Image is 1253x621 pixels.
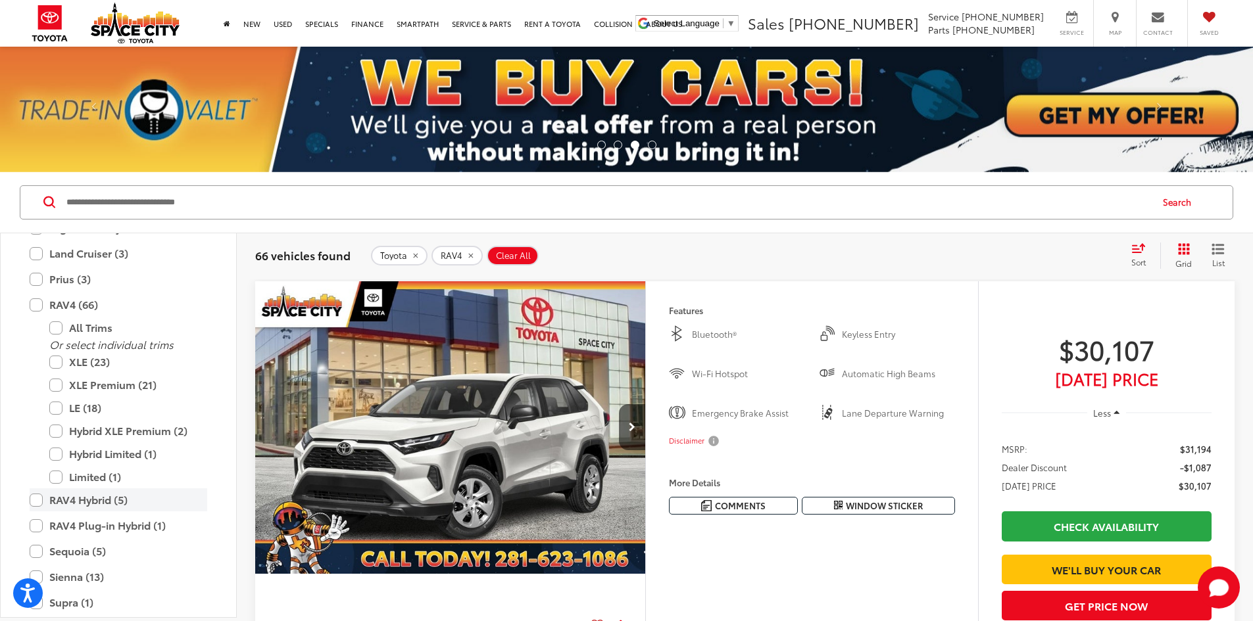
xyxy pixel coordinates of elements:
[255,247,351,263] span: 66 vehicles found
[1202,242,1235,269] button: List View
[1002,511,1212,541] a: Check Availability
[842,328,955,341] span: Keyless Entry
[846,499,923,512] span: Window Sticker
[1212,257,1225,268] span: List
[669,427,722,455] button: Disclaimer
[431,246,483,265] button: remove RAV4
[842,407,955,420] span: Lane Departure Warning
[692,407,805,420] span: Emergency Brake Assist
[727,18,735,28] span: ▼
[255,281,647,574] div: 2025 Toyota RAV4 LE 0
[1175,258,1192,269] span: Grid
[30,540,207,563] label: Sequoia (5)
[1093,407,1111,419] span: Less
[441,250,462,261] span: RAV4
[496,250,531,261] span: Clear All
[834,500,843,511] i: Window Sticker
[1180,461,1212,474] span: -$1,087
[30,267,207,290] label: Prius (3)
[748,12,785,34] span: Sales
[669,436,704,446] span: Disclaimer
[1002,479,1056,492] span: [DATE] PRICE
[49,373,207,396] label: XLE Premium (21)
[255,281,647,575] img: 2025 Toyota RAV4 LE
[789,12,919,34] span: [PHONE_NUMBER]
[1143,28,1173,37] span: Contact
[1002,461,1067,474] span: Dealer Discount
[1002,591,1212,620] button: Get Price Now
[1160,242,1202,269] button: Grid View
[487,246,539,265] button: Clear All
[49,316,207,339] label: All Trims
[371,246,428,265] button: remove Toyota
[1198,566,1240,609] button: Toggle Chat Window
[962,10,1044,23] span: [PHONE_NUMBER]
[1194,28,1223,37] span: Saved
[30,242,207,265] label: Land Cruiser (3)
[1087,402,1127,425] button: Less
[692,328,805,341] span: Bluetooth®
[1002,442,1027,455] span: MSRP:
[49,350,207,373] label: XLE (23)
[692,367,805,380] span: Wi-Fi Hotspot
[669,478,955,487] h4: More Details
[49,396,207,419] label: LE (18)
[30,293,207,316] label: RAV4 (66)
[1100,28,1129,37] span: Map
[1002,555,1212,584] a: We'll Buy Your Car
[701,500,712,511] img: Comments
[1179,479,1212,492] span: $30,107
[1057,28,1087,37] span: Service
[654,18,720,28] span: Select Language
[928,10,959,23] span: Service
[715,499,766,512] span: Comments
[65,187,1150,218] input: Search by Make, Model, or Keyword
[49,419,207,442] label: Hybrid XLE Premium (2)
[842,367,955,380] span: Automatic High Beams
[30,565,207,588] label: Sienna (13)
[30,591,207,614] label: Supra (1)
[669,497,798,515] button: Comments
[654,18,735,28] a: Select Language​
[30,488,207,511] label: RAV4 Hybrid (5)
[1131,256,1146,267] span: Sort
[619,404,645,450] button: Next image
[1180,442,1212,455] span: $31,194
[1002,372,1212,385] span: [DATE] Price
[49,336,174,352] i: Or select individual trims
[928,23,950,36] span: Parts
[669,306,955,315] h4: Features
[49,465,207,488] label: Limited (1)
[49,442,207,465] label: Hybrid Limited (1)
[1125,242,1160,269] button: Select sort value
[91,3,180,43] img: Space City Toyota
[1150,186,1210,219] button: Search
[1002,333,1212,365] span: $30,107
[802,497,955,515] button: Window Sticker
[30,514,207,537] label: RAV4 Plug-in Hybrid (1)
[1198,566,1240,609] svg: Start Chat
[952,23,1035,36] span: [PHONE_NUMBER]
[255,281,647,574] a: 2025 Toyota RAV4 LE2025 Toyota RAV4 LE2025 Toyota RAV4 LE2025 Toyota RAV4 LE
[380,250,407,261] span: Toyota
